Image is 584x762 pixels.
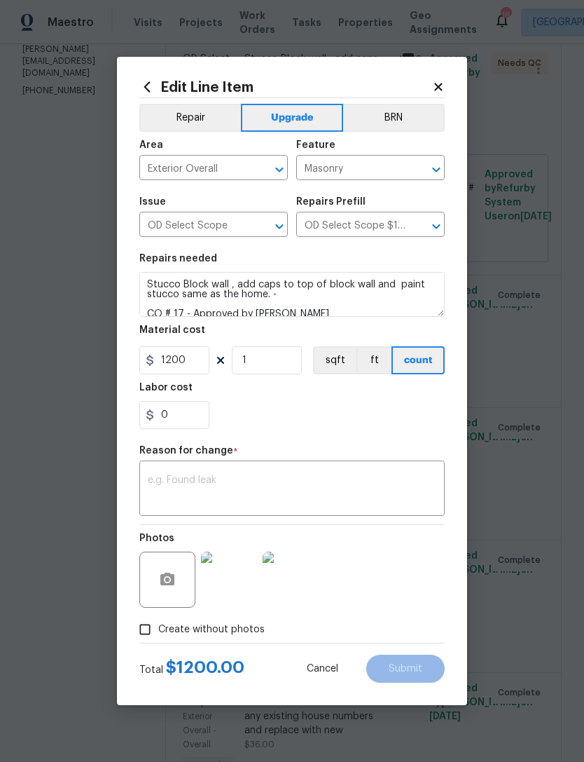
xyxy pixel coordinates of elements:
textarea: Stucco Block wall , add caps to top of block wall and paint stucco same as the home. - CO # 17 - ... [139,272,445,317]
h5: Repairs needed [139,254,217,264]
div: Total [139,660,244,677]
span: Create without photos [158,622,265,637]
button: Submit [366,655,445,683]
h5: Material cost [139,325,205,335]
h5: Area [139,140,163,150]
button: Open [270,160,289,179]
span: $ 1200.00 [166,659,244,676]
h5: Issue [139,197,166,207]
button: Open [426,160,446,179]
h5: Feature [296,140,335,150]
span: Cancel [307,664,338,674]
h5: Labor cost [139,383,193,393]
button: Cancel [284,655,361,683]
button: Upgrade [241,104,344,132]
h5: Photos [139,533,174,543]
button: Open [426,217,446,236]
h5: Repairs Prefill [296,197,366,207]
button: Repair [139,104,241,132]
button: count [391,346,445,374]
button: Open [270,217,289,236]
button: sqft [313,346,356,374]
h2: Edit Line Item [139,79,432,95]
span: Submit [389,664,422,674]
h5: Reason for change [139,446,233,456]
button: BRN [343,104,445,132]
button: ft [356,346,391,374]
